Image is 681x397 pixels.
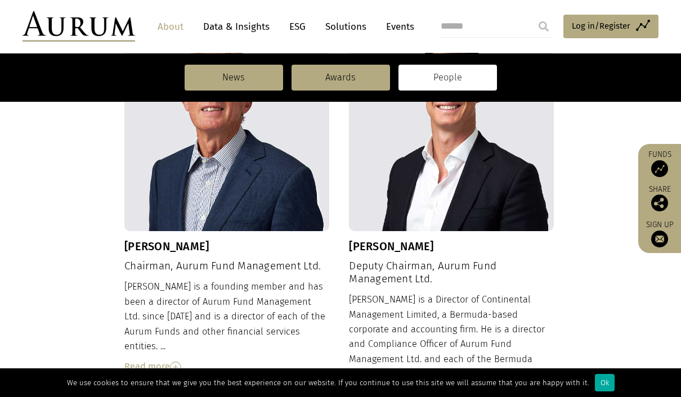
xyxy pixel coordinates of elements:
[595,374,615,391] div: Ok
[349,260,554,286] h4: Deputy Chairman, Aurum Fund Management Ltd.
[124,260,329,273] h4: Chairman, Aurum Fund Management Ltd.
[284,16,311,37] a: ESG
[152,16,189,37] a: About
[644,150,675,177] a: Funds
[23,11,135,42] img: Aurum
[563,15,658,38] a: Log in/Register
[398,65,497,91] a: People
[320,16,372,37] a: Solutions
[532,15,555,38] input: Submit
[124,359,329,374] div: Read more
[572,19,630,33] span: Log in/Register
[644,186,675,211] div: Share
[292,65,390,91] a: Awards
[644,220,675,247] a: Sign up
[124,240,329,253] h3: [PERSON_NAME]
[124,279,329,374] div: [PERSON_NAME] is a founding member and has been a director of Aurum Fund Management Ltd. since [D...
[198,16,275,37] a: Data & Insights
[185,65,283,91] a: News
[651,160,668,177] img: Access Funds
[651,231,668,247] img: Sign up to our newsletter
[651,195,668,211] img: Share this post
[380,16,414,37] a: Events
[349,240,554,253] h3: [PERSON_NAME]
[170,362,181,373] img: Read More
